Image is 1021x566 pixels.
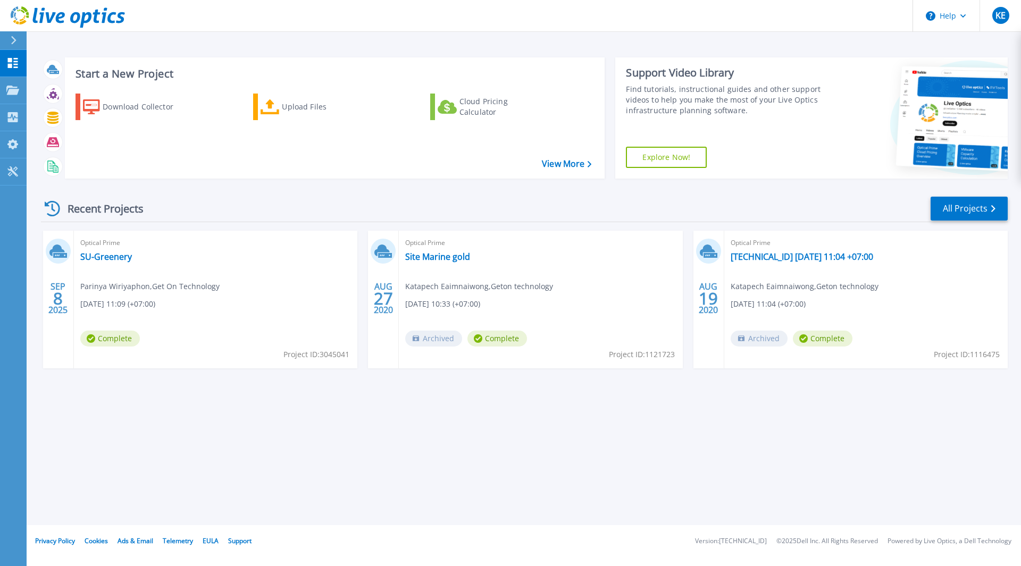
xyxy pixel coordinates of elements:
[699,294,718,303] span: 19
[405,251,470,262] a: Site Marine gold
[934,349,1000,360] span: Project ID: 1116475
[76,68,591,80] h3: Start a New Project
[35,536,75,545] a: Privacy Policy
[41,196,158,222] div: Recent Projects
[80,251,132,262] a: SU-Greenery
[203,536,219,545] a: EULA
[626,66,826,80] div: Support Video Library
[626,84,826,116] div: Find tutorials, instructional guides and other support videos to help you make the most of your L...
[118,536,153,545] a: Ads & Email
[459,96,545,117] div: Cloud Pricing Calculator
[731,281,878,292] span: Katapech Eaimnaiwong , Geton technology
[76,94,194,120] a: Download Collector
[731,298,806,310] span: [DATE] 11:04 (+07:00)
[888,538,1011,545] li: Powered by Live Optics, a Dell Technology
[405,298,480,310] span: [DATE] 10:33 (+07:00)
[253,94,372,120] a: Upload Files
[283,349,349,360] span: Project ID: 3045041
[405,281,553,292] span: Katapech Eaimnaiwong , Geton technology
[609,349,675,360] span: Project ID: 1121723
[228,536,252,545] a: Support
[374,294,393,303] span: 27
[626,147,707,168] a: Explore Now!
[405,331,462,347] span: Archived
[103,96,188,117] div: Download Collector
[80,331,140,347] span: Complete
[731,331,788,347] span: Archived
[53,294,63,303] span: 8
[995,11,1006,20] span: KE
[163,536,193,545] a: Telemetry
[373,279,394,318] div: AUG 2020
[695,538,767,545] li: Version: [TECHNICAL_ID]
[731,251,873,262] a: [TECHNICAL_ID] [DATE] 11:04 +07:00
[776,538,878,545] li: © 2025 Dell Inc. All Rights Reserved
[793,331,852,347] span: Complete
[405,237,676,249] span: Optical Prime
[85,536,108,545] a: Cookies
[282,96,367,117] div: Upload Files
[80,298,155,310] span: [DATE] 11:09 (+07:00)
[48,279,68,318] div: SEP 2025
[80,237,351,249] span: Optical Prime
[80,281,220,292] span: Parinya Wiriyaphon , Get On Technology
[698,279,718,318] div: AUG 2020
[931,197,1008,221] a: All Projects
[731,237,1001,249] span: Optical Prime
[430,94,549,120] a: Cloud Pricing Calculator
[542,159,591,169] a: View More
[467,331,527,347] span: Complete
